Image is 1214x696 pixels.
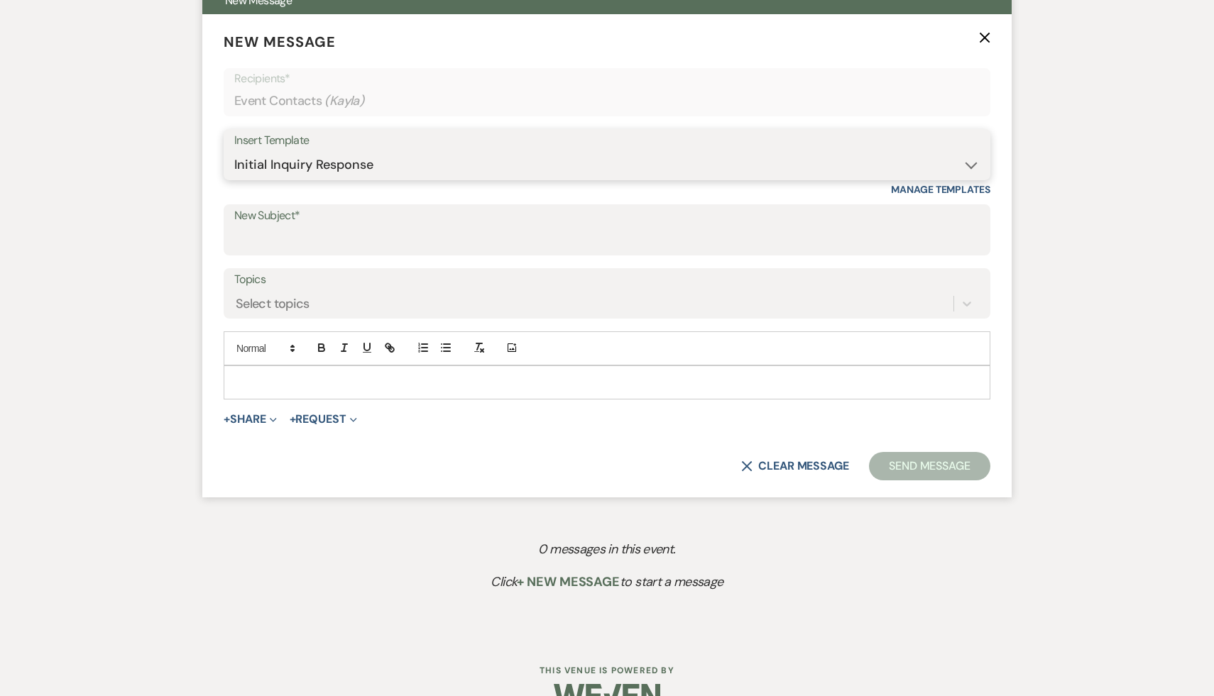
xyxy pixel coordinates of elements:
button: Clear message [741,460,849,472]
a: Manage Templates [891,183,990,196]
label: New Subject* [234,206,980,226]
p: Recipients* [234,70,980,88]
p: Click to start a message [235,572,980,592]
button: Send Message [869,452,990,480]
div: Select topics [236,294,310,313]
div: Event Contacts [234,87,980,115]
span: ( Kayla ) [324,92,365,111]
span: New Message [224,33,336,51]
label: Topics [234,270,980,290]
span: + New Message [517,573,620,590]
button: Request [290,414,357,425]
div: Insert Template [234,131,980,151]
span: + [224,414,230,425]
span: + [290,414,296,425]
button: Share [224,414,277,425]
p: 0 messages in this event. [235,539,980,560]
